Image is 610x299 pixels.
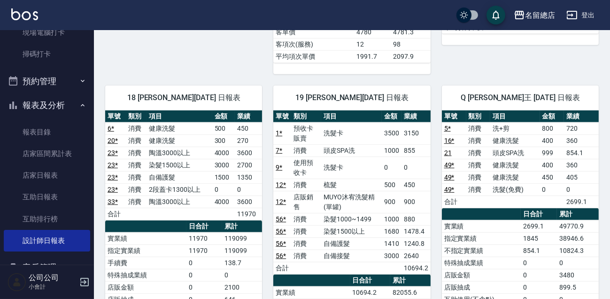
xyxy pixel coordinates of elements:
[105,110,126,123] th: 單號
[4,143,90,165] a: 店家區間累計表
[557,208,599,220] th: 累計
[29,273,77,283] h5: 公司公司
[212,147,235,159] td: 4000
[126,147,147,159] td: 消費
[4,22,90,43] a: 現場電腦打卡
[291,213,321,225] td: 消費
[453,93,587,102] span: Q [PERSON_NAME]王 [DATE] 日報表
[540,159,564,171] td: 400
[291,191,321,213] td: 店販銷售
[291,250,321,262] td: 消費
[235,171,262,183] td: 1350
[382,237,402,250] td: 1410
[235,122,262,134] td: 450
[29,283,77,291] p: 小會計
[147,159,212,171] td: 染髮1500以上
[390,275,431,287] th: 累計
[126,159,147,171] td: 消費
[525,9,555,21] div: 名留總店
[466,147,491,159] td: 消費
[4,43,90,65] a: 掃碼打卡
[147,110,212,123] th: 項目
[321,225,382,237] td: 染髮1500以上
[402,179,431,191] td: 450
[442,281,521,293] td: 店販抽成
[402,157,431,179] td: 0
[564,122,599,134] td: 720
[466,183,491,196] td: 消費
[116,93,251,102] span: 18 [PERSON_NAME][DATE] 日報表
[402,110,431,123] th: 業績
[466,159,491,171] td: 消費
[564,110,599,123] th: 業績
[126,122,147,134] td: 消費
[540,183,564,196] td: 0
[4,121,90,143] a: 報表目錄
[466,171,491,183] td: 消費
[212,196,235,208] td: 4000
[402,144,431,157] td: 855
[350,275,391,287] th: 日合計
[105,232,186,244] td: 實業績
[105,110,262,220] table: a dense table
[382,157,402,179] td: 0
[212,122,235,134] td: 500
[557,257,599,269] td: 0
[273,110,430,275] table: a dense table
[147,183,212,196] td: 2段蓋卡1300以上
[510,6,559,25] button: 名留總店
[564,159,599,171] td: 360
[273,26,354,38] td: 客單價
[402,191,431,213] td: 900
[186,244,222,257] td: 11970
[4,255,90,280] button: 客戶管理
[402,237,431,250] td: 1240.8
[235,147,262,159] td: 3600
[285,93,419,102] span: 19 [PERSON_NAME][DATE] 日報表
[382,250,402,262] td: 3000
[321,144,382,157] td: 頭皮SPA洗
[273,286,350,299] td: 實業績
[540,171,564,183] td: 450
[466,122,491,134] td: 消費
[4,69,90,94] button: 預約管理
[442,110,466,123] th: 單號
[382,144,402,157] td: 1000
[540,110,564,123] th: 金額
[391,38,430,50] td: 98
[382,191,402,213] td: 900
[354,50,391,63] td: 1991.7
[391,50,430,63] td: 2097.9
[321,110,382,123] th: 項目
[490,134,540,147] td: 健康洗髮
[521,232,557,244] td: 1845
[4,93,90,118] button: 報表及分析
[105,281,186,293] td: 店販金額
[321,179,382,191] td: 梳髮
[402,213,431,225] td: 880
[321,213,382,225] td: 染髮1000~1499
[11,8,38,20] img: Logo
[235,110,262,123] th: 業績
[521,220,557,232] td: 2699.1
[222,244,262,257] td: 119099
[212,110,235,123] th: 金額
[564,147,599,159] td: 854.1
[564,171,599,183] td: 405
[382,213,402,225] td: 1000
[540,147,564,159] td: 999
[442,232,521,244] td: 指定實業績
[557,232,599,244] td: 38946.6
[354,38,391,50] td: 12
[291,144,321,157] td: 消費
[147,122,212,134] td: 健康洗髮
[557,281,599,293] td: 899.5
[126,171,147,183] td: 消費
[235,196,262,208] td: 3600
[4,208,90,230] a: 互助排行榜
[442,110,599,208] table: a dense table
[4,186,90,208] a: 互助日報表
[186,232,222,244] td: 11970
[212,171,235,183] td: 1500
[105,269,186,281] td: 特殊抽成業績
